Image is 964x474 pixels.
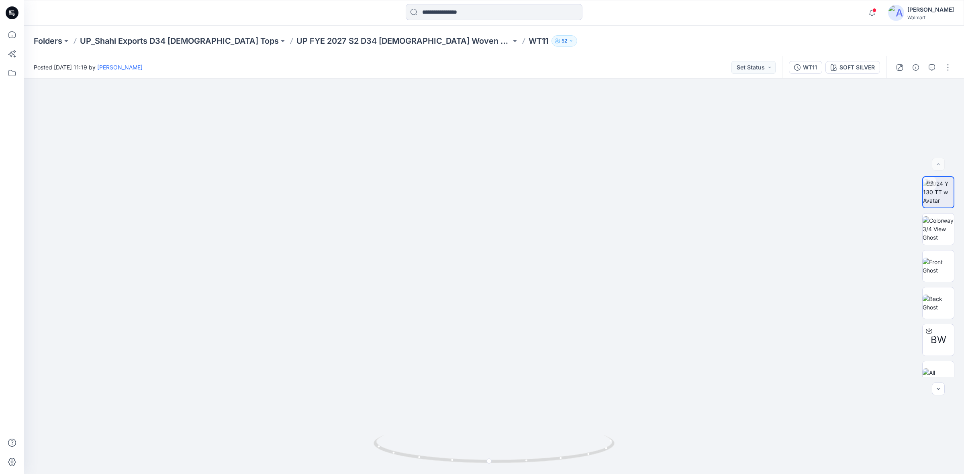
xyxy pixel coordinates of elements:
div: SOFT SILVER [839,63,875,72]
div: Walmart [907,14,954,20]
div: WT11 [803,63,817,72]
button: Details [909,61,922,74]
button: WT11 [789,61,822,74]
img: 2024 Y 130 TT w Avatar [923,179,954,205]
a: [PERSON_NAME] [97,64,143,71]
span: BW [931,333,946,347]
button: 52 [551,35,577,47]
a: UP_Shahi Exports D34 [DEMOGRAPHIC_DATA] Tops [80,35,279,47]
span: Posted [DATE] 11:19 by [34,63,143,71]
button: SOFT SILVER [825,61,880,74]
img: Colorway 3/4 View Ghost [923,216,954,242]
div: [PERSON_NAME] [907,5,954,14]
a: Folders [34,35,62,47]
p: 52 [562,37,567,45]
p: WT11 [529,35,548,47]
img: avatar [888,5,904,21]
img: All colorways [923,368,954,385]
img: Back Ghost [923,295,954,311]
img: Front Ghost [923,258,954,275]
a: UP FYE 2027 S2 D34 [DEMOGRAPHIC_DATA] Woven Tops [296,35,511,47]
